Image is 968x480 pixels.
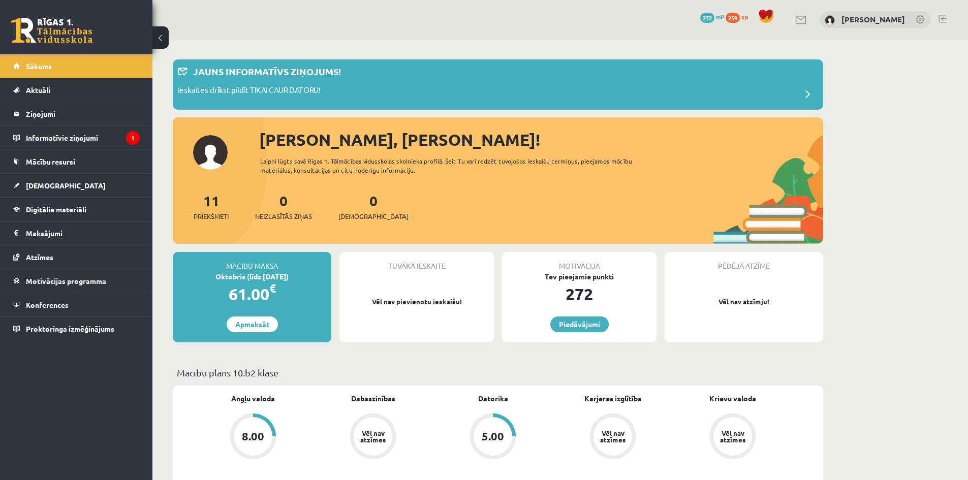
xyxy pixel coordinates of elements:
img: Sandijs Lakstīgala [825,15,835,25]
span: Digitālie materiāli [26,205,86,214]
div: Tev pieejamie punkti [502,271,657,282]
span: Aktuāli [26,85,50,94]
p: Jauns informatīvs ziņojums! [193,65,341,78]
div: Vēl nav atzīmes [599,430,627,443]
span: Konferences [26,300,69,309]
div: Tuvākā ieskaite [339,252,494,271]
div: Motivācija [502,252,657,271]
a: Aktuāli [13,78,140,102]
div: Mācību maksa [173,252,331,271]
span: Mācību resursi [26,157,75,166]
p: Mācību plāns 10.b2 klase [177,366,819,379]
span: Priekšmeti [194,211,229,221]
div: Vēl nav atzīmes [359,430,387,443]
a: 8.00 [193,413,313,461]
a: 272 mP [700,13,724,21]
div: Pēdējā atzīme [665,252,823,271]
span: Sākums [26,61,52,71]
a: [PERSON_NAME] [841,14,905,24]
span: [DEMOGRAPHIC_DATA] [338,211,409,221]
a: Karjeras izglītība [584,393,642,404]
div: 61.00 [173,282,331,306]
a: Informatīvie ziņojumi1 [13,126,140,149]
div: [PERSON_NAME], [PERSON_NAME]! [259,127,823,152]
a: Vēl nav atzīmes [673,413,793,461]
a: Mācību resursi [13,150,140,173]
a: Konferences [13,293,140,316]
span: xp [741,13,748,21]
a: Sākums [13,54,140,78]
a: 5.00 [433,413,553,461]
div: Vēl nav atzīmes [719,430,747,443]
a: Ziņojumi [13,102,140,125]
div: Oktobris (līdz [DATE]) [173,271,331,282]
span: 272 [700,13,714,23]
div: 272 [502,282,657,306]
a: Dabaszinības [351,393,395,404]
span: mP [716,13,724,21]
a: Angļu valoda [231,393,275,404]
div: 8.00 [242,431,264,442]
a: Vēl nav atzīmes [313,413,433,461]
a: Jauns informatīvs ziņojums! Ieskaites drīkst pildīt TIKAI CAUR DATORU! [178,65,818,105]
span: € [269,281,276,296]
a: Piedāvājumi [550,316,609,332]
span: 259 [726,13,740,23]
div: 5.00 [482,431,504,442]
a: 0Neizlasītās ziņas [255,191,312,221]
a: Krievu valoda [709,393,756,404]
span: Proktoringa izmēģinājums [26,324,114,333]
a: 0[DEMOGRAPHIC_DATA] [338,191,409,221]
span: Atzīmes [26,252,53,262]
p: Vēl nav atzīmju! [670,297,818,307]
a: 259 xp [726,13,753,21]
span: [DEMOGRAPHIC_DATA] [26,181,106,190]
a: Proktoringa izmēģinājums [13,317,140,340]
span: Motivācijas programma [26,276,106,285]
a: Datorika [478,393,508,404]
a: Motivācijas programma [13,269,140,293]
legend: Maksājumi [26,221,140,245]
legend: Ziņojumi [26,102,140,125]
a: Digitālie materiāli [13,198,140,221]
a: Atzīmes [13,245,140,269]
a: Maksājumi [13,221,140,245]
a: 11Priekšmeti [194,191,229,221]
legend: Informatīvie ziņojumi [26,126,140,149]
p: Vēl nav pievienotu ieskaišu! [345,297,489,307]
div: Laipni lūgts savā Rīgas 1. Tālmācības vidusskolas skolnieka profilā. Šeit Tu vari redzēt tuvojošo... [260,156,650,175]
p: Ieskaites drīkst pildīt TIKAI CAUR DATORU! [178,84,321,99]
a: Vēl nav atzīmes [553,413,673,461]
a: [DEMOGRAPHIC_DATA] [13,174,140,197]
a: Rīgas 1. Tālmācības vidusskola [11,18,92,43]
a: Apmaksāt [227,316,278,332]
span: Neizlasītās ziņas [255,211,312,221]
i: 1 [126,131,140,145]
